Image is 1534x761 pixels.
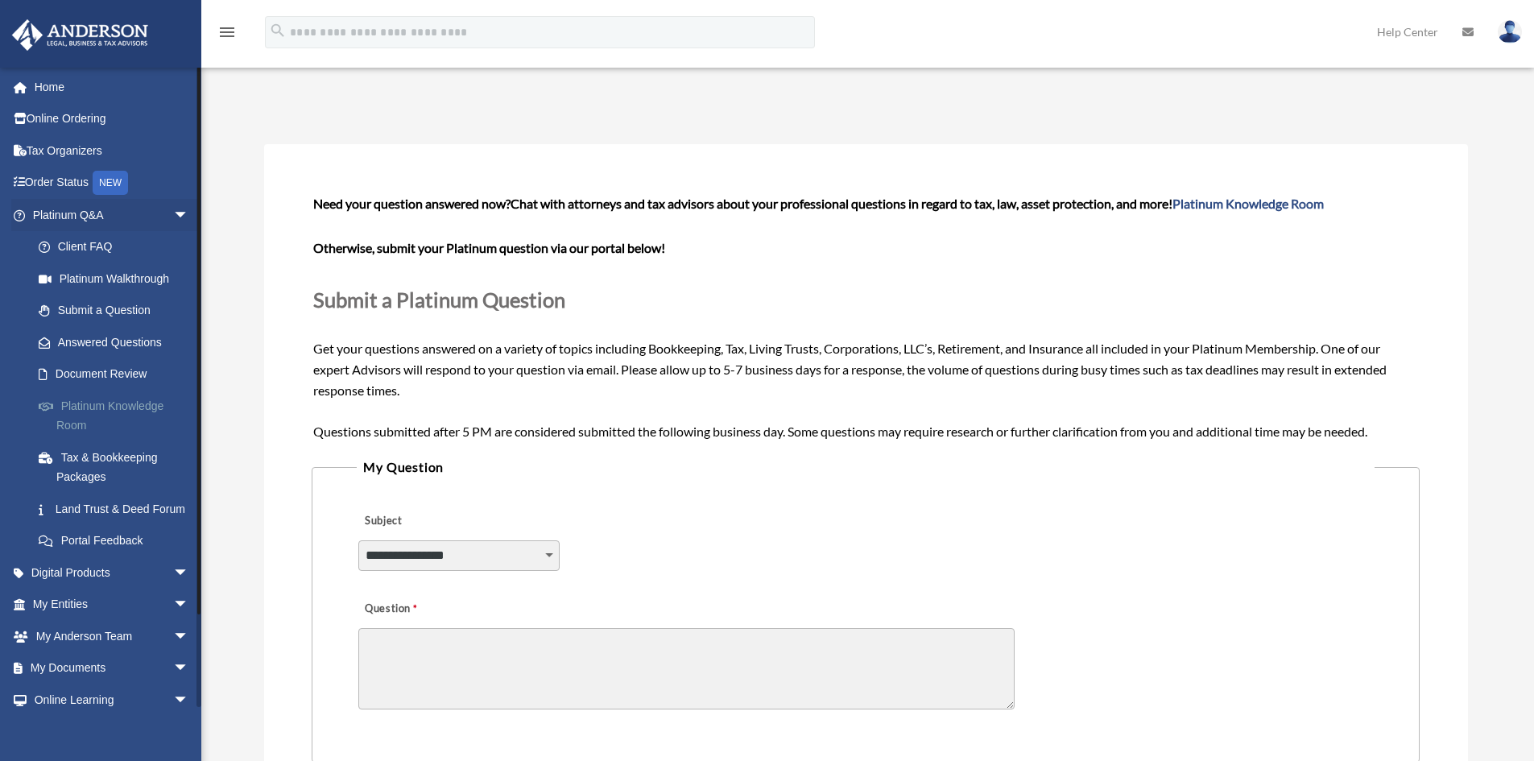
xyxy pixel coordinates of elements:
a: My Entitiesarrow_drop_down [11,589,213,621]
label: Question [358,598,483,621]
a: Answered Questions [23,326,213,358]
div: NEW [93,171,128,195]
b: Otherwise, submit your Platinum question via our portal below! [313,240,665,255]
a: Digital Productsarrow_drop_down [11,556,213,589]
a: Portal Feedback [23,525,213,557]
span: arrow_drop_down [173,199,205,232]
a: menu [217,28,237,42]
a: Online Ordering [11,103,213,135]
a: Home [11,71,213,103]
a: Platinum Knowledge Room [1172,196,1324,211]
legend: My Question [357,456,1374,478]
a: Platinum Walkthrough [23,263,213,295]
i: search [269,22,287,39]
i: menu [217,23,237,42]
span: Get your questions answered on a variety of topics including Bookkeeping, Tax, Living Trusts, Cor... [313,196,1417,438]
span: Chat with attorneys and tax advisors about your professional questions in regard to tax, law, ass... [511,196,1324,211]
span: arrow_drop_down [173,652,205,685]
a: Document Review [23,358,213,391]
span: arrow_drop_down [173,620,205,653]
a: Land Trust & Deed Forum [23,493,213,525]
a: Tax & Bookkeeping Packages [23,441,213,493]
span: arrow_drop_down [173,589,205,622]
a: Order StatusNEW [11,167,213,200]
a: My Documentsarrow_drop_down [11,652,213,684]
span: Need your question answered now? [313,196,511,211]
a: Online Learningarrow_drop_down [11,684,213,716]
a: Platinum Knowledge Room [23,390,213,441]
span: arrow_drop_down [173,556,205,589]
label: Subject [358,511,511,533]
span: arrow_drop_down [173,684,205,717]
img: Anderson Advisors Platinum Portal [7,19,153,51]
a: My Anderson Teamarrow_drop_down [11,620,213,652]
a: Submit a Question [23,295,205,327]
a: Platinum Q&Aarrow_drop_down [11,199,213,231]
img: User Pic [1498,20,1522,43]
a: Tax Organizers [11,134,213,167]
span: Submit a Platinum Question [313,287,565,312]
a: Client FAQ [23,231,213,263]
